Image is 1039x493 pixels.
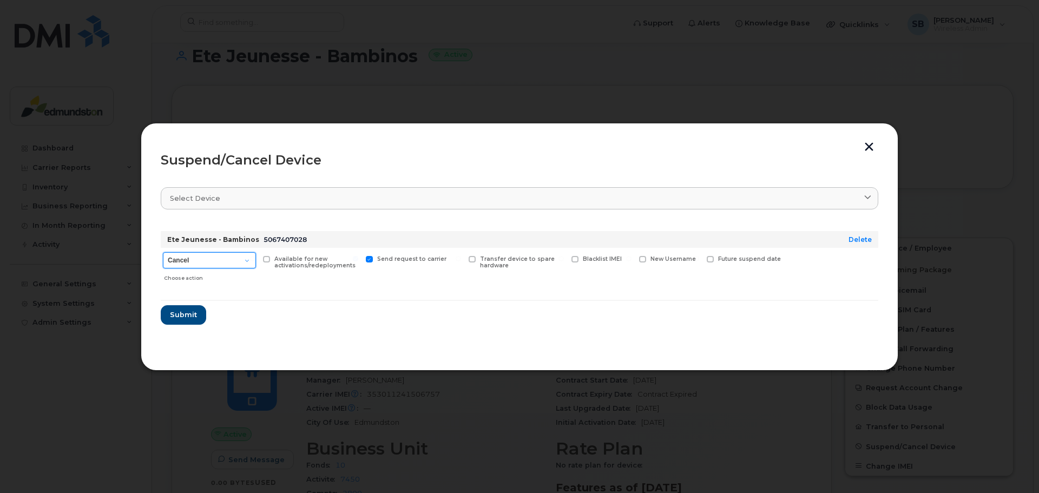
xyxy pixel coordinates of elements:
span: Select device [170,193,220,203]
span: Submit [170,310,197,320]
input: Blacklist IMEI [558,256,564,261]
input: Transfer device to spare hardware [456,256,461,261]
span: Future suspend date [718,255,781,262]
input: New Username [626,256,632,261]
span: Transfer device to spare hardware [480,255,555,269]
button: Submit [161,305,206,325]
strong: Ete Jeunesse - Bambinos [167,235,259,244]
div: Suspend/Cancel Device [161,154,878,167]
input: Available for new activations/redeployments [250,256,255,261]
span: Available for new activations/redeployments [274,255,356,269]
span: Send request to carrier [377,255,446,262]
input: Send request to carrier [353,256,358,261]
input: Future suspend date [694,256,699,261]
span: 5067407028 [264,235,307,244]
a: Select device [161,187,878,209]
span: New Username [650,255,696,262]
a: Delete [849,235,872,244]
div: Choose action [164,269,256,282]
span: Blacklist IMEI [583,255,622,262]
